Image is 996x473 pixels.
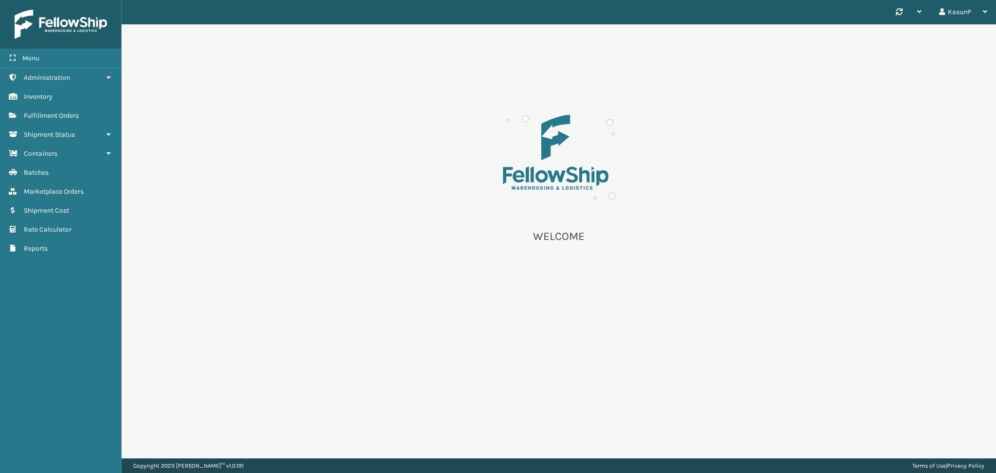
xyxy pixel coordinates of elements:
span: Menu [22,54,39,62]
span: Marketplace Orders [24,187,84,196]
span: Inventory [24,92,53,101]
span: Fulfillment Orders [24,111,79,120]
span: Shipment Status [24,130,75,139]
img: logo [15,10,107,39]
div: | [912,458,984,473]
span: Batches [24,168,49,177]
p: WELCOME [462,229,656,244]
span: Rate Calculator [24,225,71,234]
span: Administration [24,73,70,82]
img: es-welcome.8eb42ee4.svg [462,83,656,218]
span: Reports [24,244,48,253]
a: Terms of Use [912,462,946,469]
span: Shipment Cost [24,206,69,215]
span: Containers [24,149,57,158]
a: Privacy Policy [947,462,984,469]
p: Copyright 2023 [PERSON_NAME]™ v 1.0.191 [133,458,244,473]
